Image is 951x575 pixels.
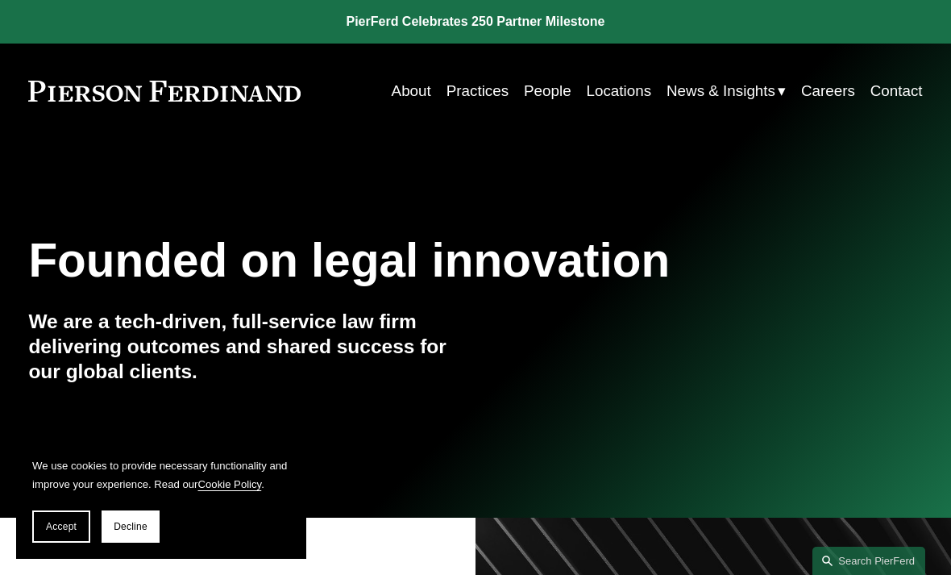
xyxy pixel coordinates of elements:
section: Cookie banner [16,440,306,559]
a: About [392,76,431,106]
a: Contact [870,76,923,106]
span: Accept [46,521,77,532]
h1: Founded on legal innovation [28,234,773,288]
button: Decline [102,510,160,543]
p: We use cookies to provide necessary functionality and improve your experience. Read our . [32,456,290,494]
a: Locations [587,76,652,106]
a: folder dropdown [667,76,786,106]
span: Decline [114,521,147,532]
h4: We are a tech-driven, full-service law firm delivering outcomes and shared success for our global... [28,309,475,384]
a: Cookie Policy [198,478,262,490]
a: People [524,76,571,106]
a: Careers [801,76,855,106]
button: Accept [32,510,90,543]
a: Practices [446,76,509,106]
span: News & Insights [667,77,775,105]
a: Search this site [812,547,925,575]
